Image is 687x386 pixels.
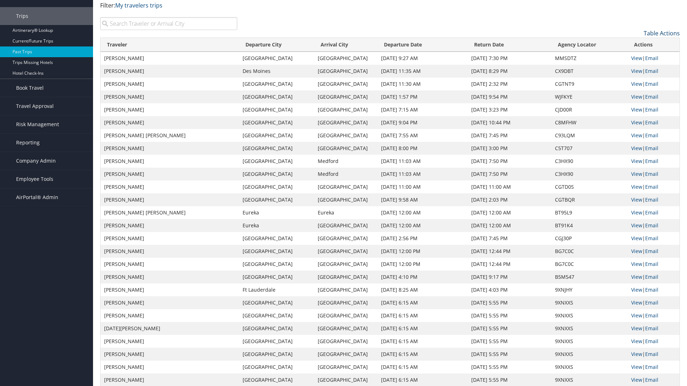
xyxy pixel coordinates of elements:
td: CGTBQR [551,193,627,206]
a: View [631,106,642,113]
td: [DATE] 7:55 AM [377,129,468,142]
td: [GEOGRAPHIC_DATA] [314,258,377,271]
td: | [628,219,679,232]
td: [DATE] 2:03 PM [468,193,551,206]
a: Email [645,183,658,190]
td: [DATE] 6:15 AM [377,361,468,373]
td: [PERSON_NAME] [101,65,239,78]
td: CGJ30P [551,232,627,245]
th: Return Date: activate to sort column ascending [468,38,551,52]
td: | [628,168,679,180]
td: [DATE] 1:57 PM [377,90,468,103]
td: [GEOGRAPHIC_DATA] [239,258,314,271]
a: View [631,209,642,216]
td: [PERSON_NAME] [101,116,239,129]
span: Employee Tools [16,170,53,188]
td: [DATE] 12:00 AM [468,206,551,219]
td: [PERSON_NAME] [101,283,239,296]
td: [GEOGRAPHIC_DATA] [314,90,377,103]
td: [DATE] 4:10 PM [377,271,468,283]
td: MMSDTZ [551,52,627,65]
th: Arrival City: activate to sort column ascending [314,38,377,52]
a: View [631,351,642,357]
a: Email [645,325,658,332]
td: [GEOGRAPHIC_DATA] [314,116,377,129]
td: [DATE] 12:00 AM [377,219,468,232]
td: BT95L9 [551,206,627,219]
td: [GEOGRAPHIC_DATA] [239,78,314,90]
td: [DATE] 3:00 PM [468,142,551,155]
td: [GEOGRAPHIC_DATA] [239,232,314,245]
td: [DATE] 5:55 PM [468,361,551,373]
td: [DATE] 12:00 PM [377,245,468,258]
td: [PERSON_NAME] [101,78,239,90]
td: [GEOGRAPHIC_DATA] [239,155,314,168]
span: Travel Approval [16,97,54,115]
td: | [628,65,679,78]
td: [GEOGRAPHIC_DATA] [314,180,377,193]
td: Des Moines [239,65,314,78]
td: [DATE] 12:44 PM [468,258,551,271]
a: My travelers trips [115,1,162,9]
td: [DATE] 12:00 AM [468,219,551,232]
span: Risk Management [16,115,59,133]
td: [GEOGRAPHIC_DATA] [239,129,314,142]
td: [PERSON_NAME] [101,168,239,180]
td: [PERSON_NAME] [101,309,239,322]
td: [DATE] 11:35 AM [377,65,468,78]
td: [GEOGRAPHIC_DATA] [239,103,314,116]
td: | [628,103,679,116]
td: [DATE] 5:55 PM [468,348,551,361]
a: View [631,170,642,177]
td: | [628,283,679,296]
td: [DATE] 12:00 PM [377,258,468,271]
th: Departure City: activate to sort column ascending [239,38,314,52]
th: Traveler: activate to sort column ascending [101,38,239,52]
td: [GEOGRAPHIC_DATA] [239,296,314,309]
td: BT91K4 [551,219,627,232]
a: Email [645,119,658,126]
a: Email [645,132,658,139]
td: [DATE] 5:55 PM [468,309,551,322]
td: Eureka [314,206,377,219]
a: View [631,325,642,332]
a: Email [645,209,658,216]
a: Email [645,235,658,242]
td: C8MFHW [551,116,627,129]
td: [GEOGRAPHIC_DATA] [314,232,377,245]
a: Email [645,158,658,164]
td: [GEOGRAPHIC_DATA] [314,322,377,335]
td: [DATE] 11:00 AM [468,180,551,193]
td: [GEOGRAPHIC_DATA] [314,129,377,142]
td: Ft Lauderdale [239,283,314,296]
td: Eureka [239,219,314,232]
a: Email [645,68,658,74]
td: [DATE] 12:00 AM [377,206,468,219]
th: Departure Date: activate to sort column ascending [377,38,468,52]
td: 9XNXXS [551,296,627,309]
td: [GEOGRAPHIC_DATA] [314,65,377,78]
th: Agency Locator: activate to sort column ascending [551,38,627,52]
a: Email [645,80,658,87]
a: Email [645,93,658,100]
td: [GEOGRAPHIC_DATA] [314,283,377,296]
td: BG7C0C [551,245,627,258]
td: | [628,116,679,129]
td: [GEOGRAPHIC_DATA] [314,296,377,309]
td: [GEOGRAPHIC_DATA] [239,52,314,65]
td: [PERSON_NAME] [101,245,239,258]
td: [GEOGRAPHIC_DATA] [314,348,377,361]
a: View [631,338,642,345]
td: [GEOGRAPHIC_DATA] [314,245,377,258]
td: [PERSON_NAME] [101,193,239,206]
td: | [628,142,679,155]
input: Search Traveler or Arrival City [100,17,237,30]
a: View [631,248,642,254]
span: Trips [16,7,28,25]
a: Email [645,261,658,267]
a: Email [645,351,658,357]
a: View [631,93,642,100]
td: CGTNT9 [551,78,627,90]
td: | [628,180,679,193]
td: [DATE] 7:45 PM [468,232,551,245]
